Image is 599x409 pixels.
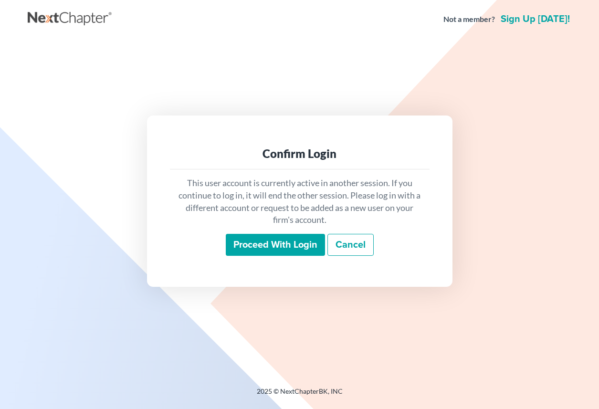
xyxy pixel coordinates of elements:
a: Sign up [DATE]! [499,14,572,24]
strong: Not a member? [443,14,495,25]
div: Confirm Login [178,146,422,161]
p: This user account is currently active in another session. If you continue to log in, it will end ... [178,177,422,226]
a: Cancel [327,234,374,256]
div: 2025 © NextChapterBK, INC [28,387,572,404]
input: Proceed with login [226,234,325,256]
